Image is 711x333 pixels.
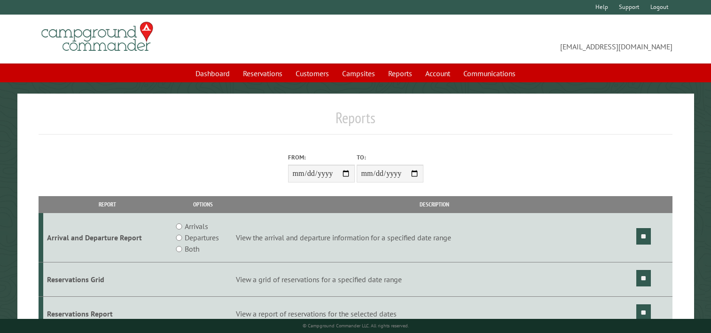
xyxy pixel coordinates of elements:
[234,196,635,213] th: Description
[190,64,235,82] a: Dashboard
[458,64,521,82] a: Communications
[185,243,199,254] label: Both
[43,196,172,213] th: Report
[336,64,381,82] a: Campsites
[234,296,635,331] td: View a report of reservations for the selected dates
[234,262,635,297] td: View a grid of reservations for a specified date range
[356,26,673,52] span: [EMAIL_ADDRESS][DOMAIN_NAME]
[303,323,409,329] small: © Campground Commander LLC. All rights reserved.
[185,232,219,243] label: Departures
[237,64,288,82] a: Reservations
[43,262,172,297] td: Reservations Grid
[185,221,208,232] label: Arrivals
[288,153,355,162] label: From:
[383,64,418,82] a: Reports
[43,213,172,262] td: Arrival and Departure Report
[420,64,456,82] a: Account
[290,64,335,82] a: Customers
[357,153,423,162] label: To:
[172,196,234,213] th: Options
[39,18,156,55] img: Campground Commander
[39,109,672,135] h1: Reports
[43,296,172,331] td: Reservations Report
[234,213,635,262] td: View the arrival and departure information for a specified date range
